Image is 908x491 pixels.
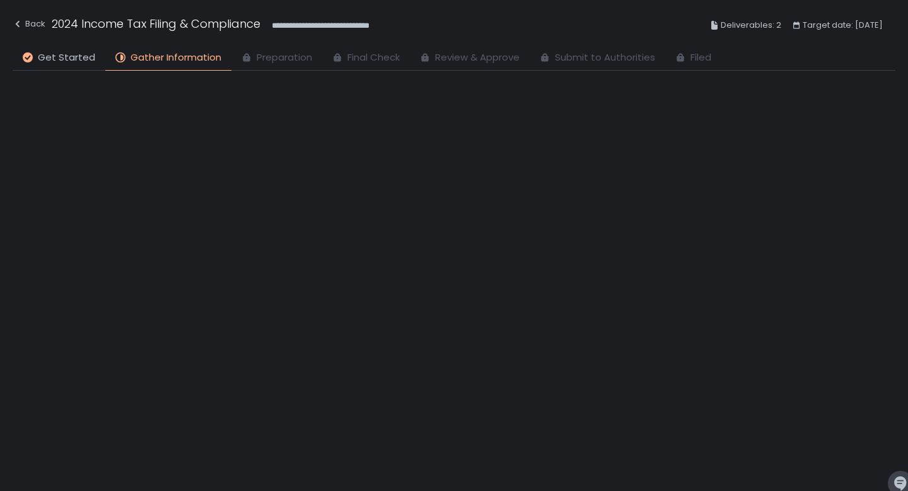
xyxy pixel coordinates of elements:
span: Submit to Authorities [555,50,655,65]
span: Final Check [347,50,400,65]
h1: 2024 Income Tax Filing & Compliance [52,15,260,32]
span: Preparation [257,50,312,65]
span: Review & Approve [435,50,520,65]
span: Get Started [38,50,95,65]
span: Filed [690,50,711,65]
div: Back [13,16,45,32]
button: Back [13,15,45,36]
span: Target date: [DATE] [803,18,883,33]
span: Deliverables: 2 [721,18,781,33]
span: Gather Information [131,50,221,65]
